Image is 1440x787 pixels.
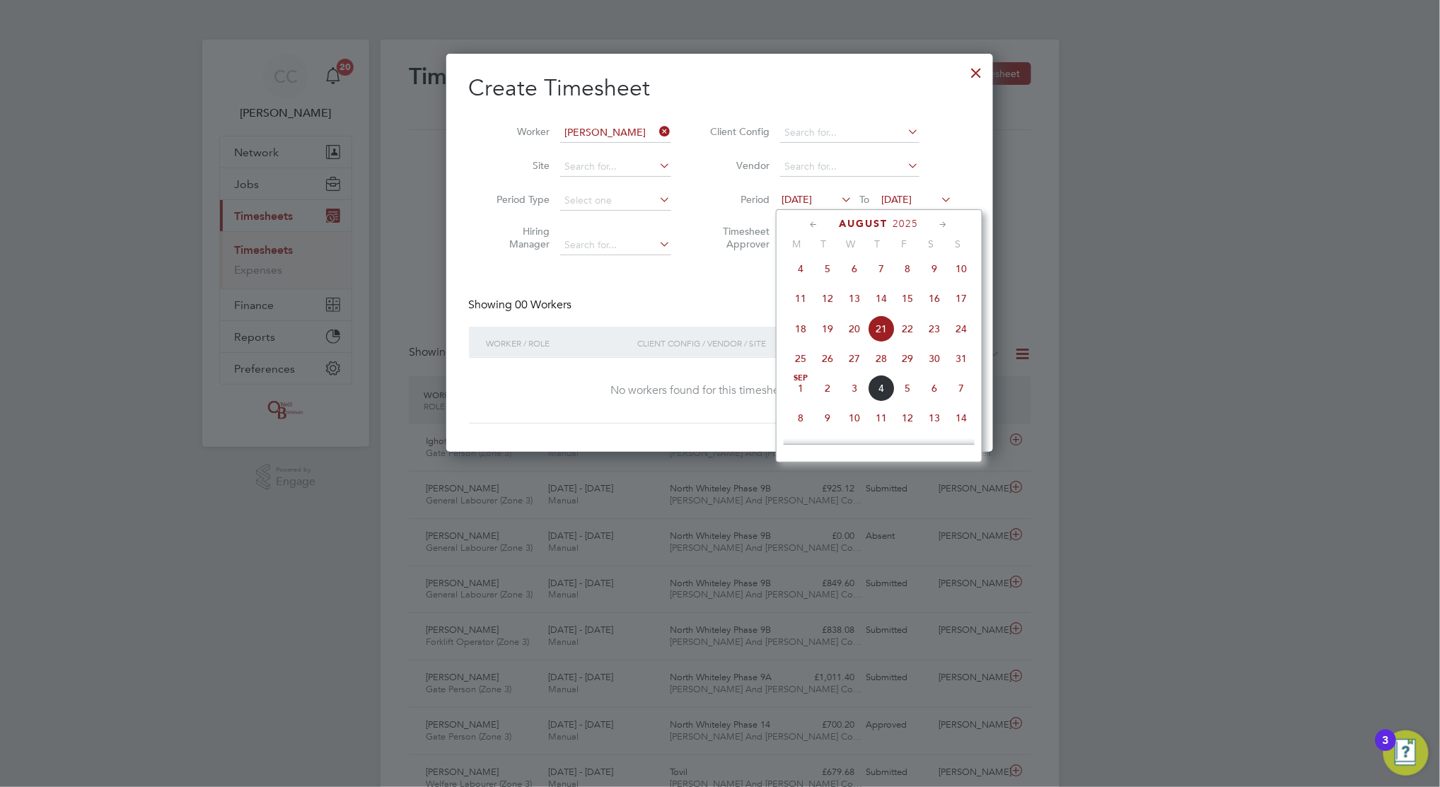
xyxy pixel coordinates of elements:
[945,238,972,250] span: S
[922,345,948,372] span: 30
[487,159,550,172] label: Site
[814,285,841,312] span: 12
[895,404,922,431] span: 12
[634,327,861,359] div: Client Config / Vendor / Site
[837,238,864,250] span: W
[814,434,841,461] span: 16
[483,327,634,359] div: Worker / Role
[895,375,922,402] span: 5
[560,157,671,177] input: Search for...
[787,375,814,382] span: Sep
[707,193,770,206] label: Period
[780,157,919,177] input: Search for...
[841,285,868,312] span: 13
[1383,740,1389,759] div: 3
[814,345,841,372] span: 26
[841,255,868,282] span: 6
[922,404,948,431] span: 13
[895,255,922,282] span: 8
[787,434,814,461] span: 15
[868,255,895,282] span: 7
[948,375,975,402] span: 7
[868,315,895,342] span: 21
[922,315,948,342] span: 23
[895,315,922,342] span: 22
[780,123,919,143] input: Search for...
[516,298,572,312] span: 00 Workers
[868,345,895,372] span: 28
[948,285,975,312] span: 17
[787,315,814,342] span: 18
[784,238,811,250] span: M
[948,404,975,431] span: 14
[707,125,770,138] label: Client Config
[787,285,814,312] span: 11
[922,255,948,282] span: 9
[840,218,888,230] span: August
[841,315,868,342] span: 20
[948,315,975,342] span: 24
[814,375,841,402] span: 2
[918,238,945,250] span: S
[814,404,841,431] span: 9
[841,434,868,461] span: 17
[922,375,948,402] span: 6
[787,404,814,431] span: 8
[882,193,912,206] span: [DATE]
[948,255,975,282] span: 10
[787,375,814,402] span: 1
[868,375,895,402] span: 4
[787,255,814,282] span: 4
[895,285,922,312] span: 15
[487,125,550,138] label: Worker
[811,238,837,250] span: T
[841,404,868,431] span: 10
[868,285,895,312] span: 14
[560,235,671,255] input: Search for...
[707,159,770,172] label: Vendor
[782,193,813,206] span: [DATE]
[487,225,550,250] label: Hiring Manager
[560,191,671,211] input: Select one
[856,190,874,209] span: To
[864,238,891,250] span: T
[948,345,975,372] span: 31
[469,298,575,313] div: Showing
[895,345,922,372] span: 29
[868,404,895,431] span: 11
[814,255,841,282] span: 5
[1383,730,1429,776] button: Open Resource Center, 3 new notifications
[895,434,922,461] span: 19
[841,345,868,372] span: 27
[841,375,868,402] span: 3
[922,285,948,312] span: 16
[868,434,895,461] span: 18
[893,218,919,230] span: 2025
[814,315,841,342] span: 19
[922,434,948,461] span: 20
[560,123,671,143] input: Search for...
[891,238,918,250] span: F
[487,193,550,206] label: Period Type
[787,345,814,372] span: 25
[483,383,956,398] div: No workers found for this timesheet period.
[469,74,970,103] h2: Create Timesheet
[707,225,770,250] label: Timesheet Approver
[948,434,975,461] span: 21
